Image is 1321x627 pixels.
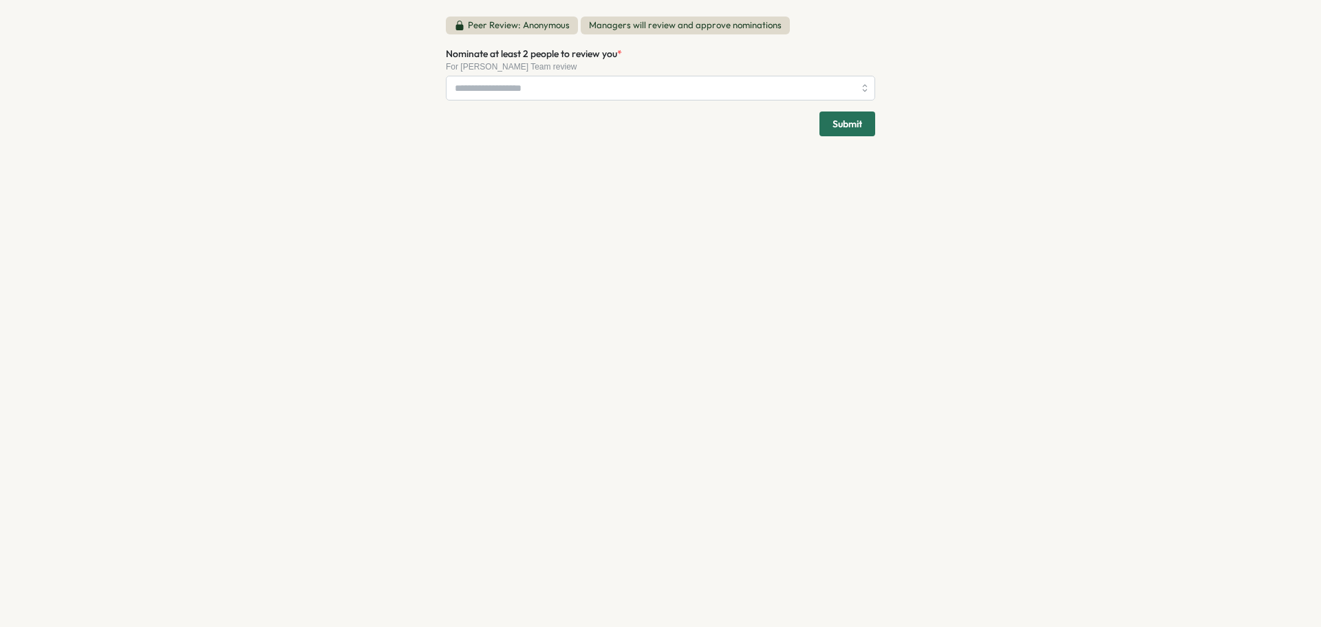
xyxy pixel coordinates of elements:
[446,47,617,60] span: Nominate at least 2 people to review you
[833,112,862,136] span: Submit
[581,17,790,34] span: Managers will review and approve nominations
[468,19,570,32] p: Peer Review: Anonymous
[446,62,875,72] div: For [PERSON_NAME] Team review
[819,111,875,136] button: Submit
